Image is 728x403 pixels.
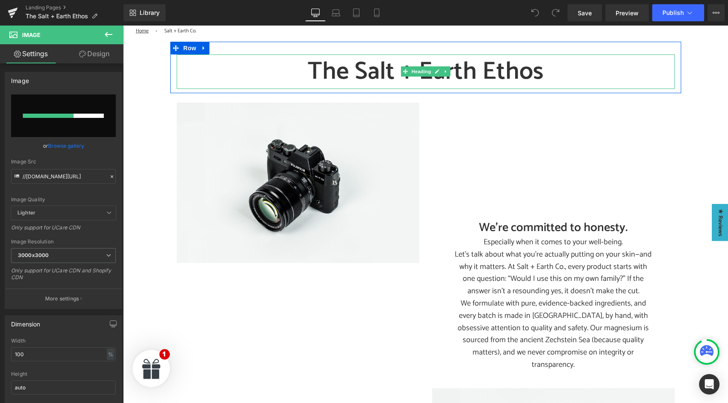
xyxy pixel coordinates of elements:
div: Image Resolution [11,239,116,245]
div: or [11,141,116,150]
a: Preview [605,4,649,21]
a: Browse gallery [48,138,84,153]
input: auto [11,380,116,394]
p: We formulate with pure, evidence-backed ingredients, and every batch is made in [GEOGRAPHIC_DATA]... [330,272,530,346]
h1: The Salt + Earth Ethos [54,29,552,63]
a: Landing Pages [26,4,123,11]
div: Only support for UCare CDN and Shopify CDN [11,267,116,286]
div: Image [11,72,29,84]
p: Especially when it comes to your well-being. [330,211,530,223]
span: Publish [662,9,684,16]
a: Expand / Collapse [75,16,86,29]
div: % [107,349,115,360]
p: Let’s talk about what you’re actually putting on your skin—and why it matters. At Salt + Earth Co... [330,223,530,272]
a: Design [63,44,125,63]
div: Dimension [11,316,40,328]
input: auto [11,347,116,361]
div: Image Src [11,159,116,165]
button: Publish [652,4,704,21]
a: Home [13,1,29,9]
div: Height [11,371,116,377]
div: Only support for UCare CDN [11,224,116,237]
a: Laptop [326,4,346,21]
span: Salt + Earth Co. [41,1,76,9]
button: More settings [5,289,122,309]
p: More settings [45,295,79,303]
span: Image [22,31,40,38]
a: Desktop [305,4,326,21]
a: Mobile [367,4,387,21]
span: Save [578,9,592,17]
div: Image Quality [11,197,116,203]
span: › [33,1,37,9]
b: Lighter [17,209,35,216]
span: Row [58,16,75,29]
a: New Library [123,4,166,21]
div: Width [11,338,116,344]
button: Undo [527,4,544,21]
span: Heading [287,41,310,51]
div: Open Intercom Messenger [699,374,719,394]
a: Expand / Collapse [318,41,327,51]
nav: breadcrumbs [13,1,592,9]
a: Tablet [346,4,367,21]
span: Library [140,9,160,17]
span: The Salt + Earth Ethos [26,13,88,20]
b: 3000x3000 [18,252,49,258]
h2: We’re committed to honesty. [309,194,552,211]
button: More [708,4,725,21]
span: Preview [616,9,639,17]
input: Link [11,169,116,184]
button: Redo [547,4,564,21]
